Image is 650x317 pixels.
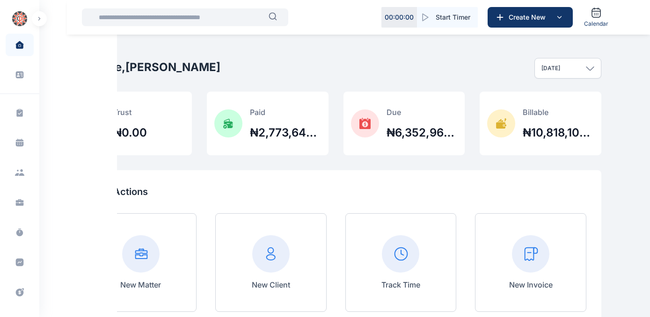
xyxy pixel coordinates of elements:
[85,185,586,198] p: Quick Actions
[505,13,554,22] span: Create New
[584,20,608,28] span: Calendar
[70,60,220,75] h2: Welcome, [PERSON_NAME]
[113,107,147,118] p: Trust
[381,279,420,290] p: Track Time
[120,279,161,290] p: New Matter
[523,107,594,118] p: Billable
[250,125,321,140] h2: ₦2,773,645,070.19
[252,279,290,290] p: New Client
[580,3,612,31] a: Calendar
[488,7,573,28] button: Create New
[417,7,478,28] button: Start Timer
[387,107,458,118] p: Due
[387,125,458,140] h2: ₦6,352,969,943.95
[436,13,470,22] span: Start Timer
[509,279,553,290] p: New Invoice
[113,125,147,140] h2: ₦0.00
[250,107,321,118] p: Paid
[523,125,594,140] h2: ₦10,818,107,993.52
[541,65,560,72] p: [DATE]
[385,13,414,22] p: 00 : 00 : 00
